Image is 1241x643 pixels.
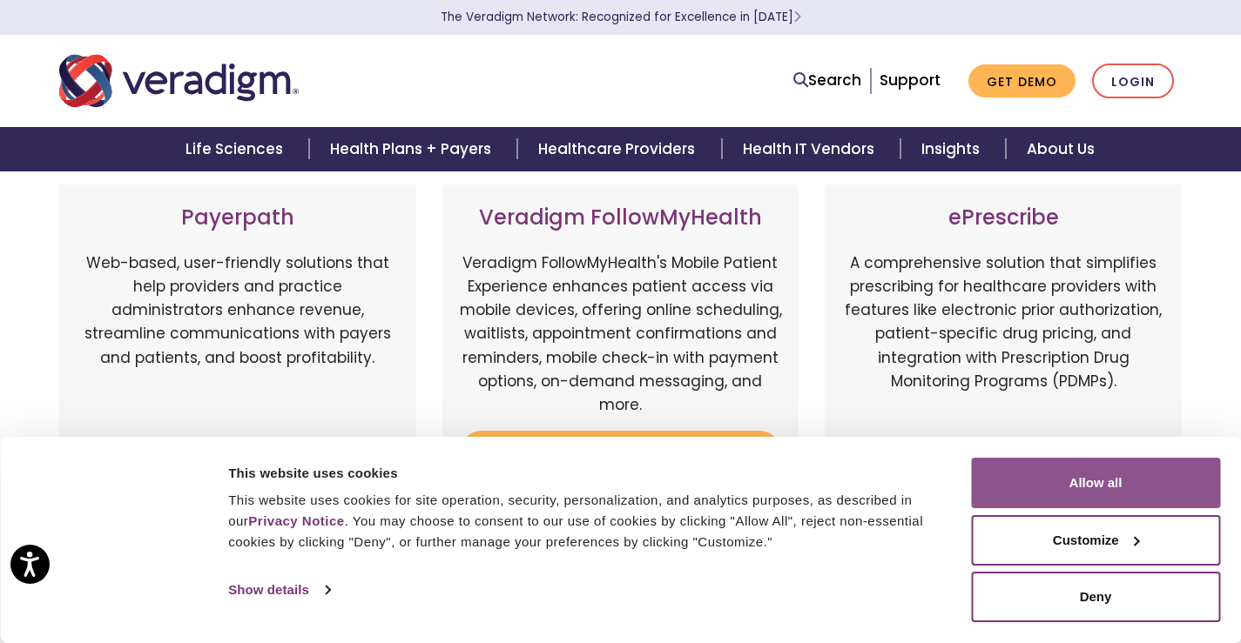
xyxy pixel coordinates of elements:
div: This website uses cookies for site operation, security, personalization, and analytics purposes, ... [228,490,951,553]
a: Life Sciences [165,127,309,171]
p: A comprehensive solution that simplifies prescribing for healthcare providers with features like ... [842,251,1164,434]
a: Privacy Notice [248,513,344,528]
a: Health IT Vendors [722,127,900,171]
a: The Veradigm Network: Recognized for Excellence in [DATE]Learn More [441,9,801,25]
h3: Payerpath [77,205,399,231]
a: Support [880,70,941,90]
div: This website uses cookies [228,463,951,484]
a: Health Plans + Payers [309,127,517,171]
a: Insights [900,127,1006,171]
a: Show details [228,577,329,603]
h3: Veradigm FollowMyHealth [460,205,782,231]
p: Web-based, user-friendly solutions that help providers and practice administrators enhance revenu... [77,251,399,434]
h3: ePrescribe [842,205,1164,231]
a: Get Demo [968,64,1076,98]
p: Veradigm FollowMyHealth's Mobile Patient Experience enhances patient access via mobile devices, o... [460,251,782,417]
a: Search [793,69,861,92]
a: Login to Veradigm FollowMyHealth [460,431,782,487]
a: Login [1092,64,1174,99]
span: Learn More [793,9,801,25]
button: Allow all [971,458,1220,508]
a: Healthcare Providers [517,127,721,171]
button: Deny [971,572,1220,622]
a: About Us [1006,127,1116,171]
img: Veradigm logo [59,52,299,110]
button: Customize [971,515,1220,566]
